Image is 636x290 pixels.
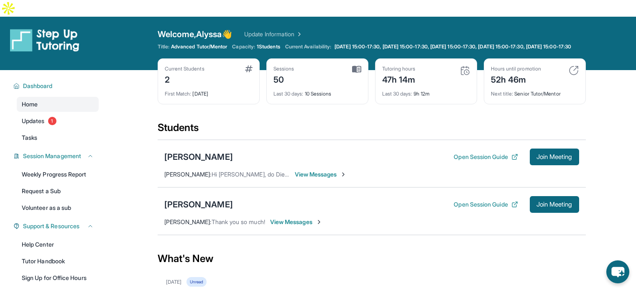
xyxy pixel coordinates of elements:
a: Tasks [17,130,99,145]
a: Request a Sub [17,184,99,199]
div: Unread [186,277,207,287]
span: Current Availability: [285,43,331,50]
div: 2 [165,72,204,86]
span: Join Meeting [536,154,572,159]
button: Session Management [20,152,94,160]
button: Open Session Guide [454,200,518,209]
a: Volunteer as a sub [17,200,99,215]
span: [PERSON_NAME] : [164,218,212,225]
span: Capacity: [232,43,255,50]
a: Sign Up for Office Hours [17,270,99,285]
span: Title: [158,43,169,50]
div: [DATE] [166,279,181,285]
div: 10 Sessions [273,86,361,97]
span: Tasks [22,134,37,142]
span: Hi [PERSON_NAME], do Diego and I still have a session [DATE]? [212,171,380,178]
div: [DATE] [165,86,253,97]
span: [PERSON_NAME] : [164,171,212,178]
span: Support & Resources [23,222,79,230]
a: [DATE] 15:00-17:30, [DATE] 15:00-17:30, [DATE] 15:00-17:30, [DATE] 15:00-17:30, [DATE] 15:00-17:30 [333,43,573,50]
button: Dashboard [20,82,94,90]
span: First Match : [165,91,192,97]
div: 9h 12m [382,86,470,97]
img: card [245,66,253,72]
img: card [352,66,361,73]
div: [PERSON_NAME] [164,151,233,163]
span: Advanced Tutor/Mentor [171,43,227,50]
img: card [460,66,470,76]
div: Tutoring hours [382,66,416,72]
a: Help Center [17,237,99,252]
img: card [569,66,579,76]
span: View Messages [295,170,347,179]
div: Students [158,121,586,139]
img: logo [10,28,79,52]
span: Session Management [23,152,81,160]
button: Open Session Guide [454,153,518,161]
span: Dashboard [23,82,53,90]
a: Tutor Handbook [17,254,99,269]
a: Weekly Progress Report [17,167,99,182]
span: View Messages [270,218,322,226]
a: Home [17,97,99,112]
div: 47h 14m [382,72,416,86]
button: Join Meeting [530,196,579,213]
div: [PERSON_NAME] [164,199,233,210]
div: 50 [273,72,294,86]
img: Chevron-Right [340,171,347,178]
img: Chevron Right [294,30,303,38]
a: Updates1 [17,113,99,129]
span: 1 [48,117,56,125]
span: Join Meeting [536,202,572,207]
a: Update Information [244,30,303,38]
span: Thank you so much! [212,218,265,225]
span: [DATE] 15:00-17:30, [DATE] 15:00-17:30, [DATE] 15:00-17:30, [DATE] 15:00-17:30, [DATE] 15:00-17:30 [335,43,571,50]
div: Current Students [165,66,204,72]
span: Home [22,100,38,108]
div: Senior Tutor/Mentor [491,86,579,97]
div: 52h 46m [491,72,541,86]
button: chat-button [606,260,629,283]
span: Next title : [491,91,513,97]
span: Welcome, Alyssa 👋 [158,28,232,40]
div: What's New [158,240,586,277]
span: 1 Students [257,43,280,50]
button: Support & Resources [20,222,94,230]
div: Sessions [273,66,294,72]
button: Join Meeting [530,149,579,165]
span: Last 30 days : [273,91,304,97]
div: Hours until promotion [491,66,541,72]
img: Chevron-Right [316,219,322,225]
span: Last 30 days : [382,91,412,97]
span: Updates [22,117,45,125]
